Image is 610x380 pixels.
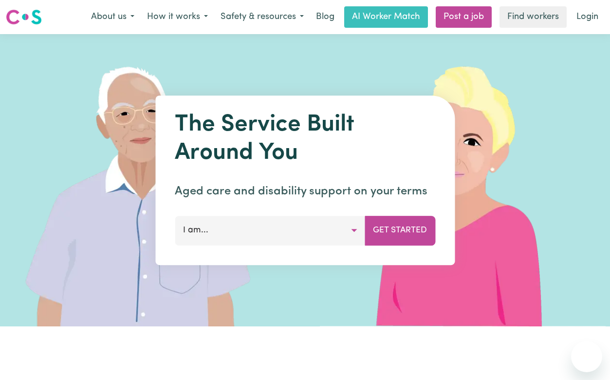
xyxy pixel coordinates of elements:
[499,6,567,28] a: Find workers
[85,7,141,27] button: About us
[6,8,42,26] img: Careseekers logo
[344,6,428,28] a: AI Worker Match
[141,7,214,27] button: How it works
[175,183,435,200] p: Aged care and disability support on your terms
[6,6,42,28] a: Careseekers logo
[214,7,310,27] button: Safety & resources
[436,6,492,28] a: Post a job
[175,111,435,167] h1: The Service Built Around You
[310,6,340,28] a: Blog
[571,6,604,28] a: Login
[571,341,602,372] iframe: Button to launch messaging window
[365,216,435,245] button: Get Started
[175,216,365,245] button: I am...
